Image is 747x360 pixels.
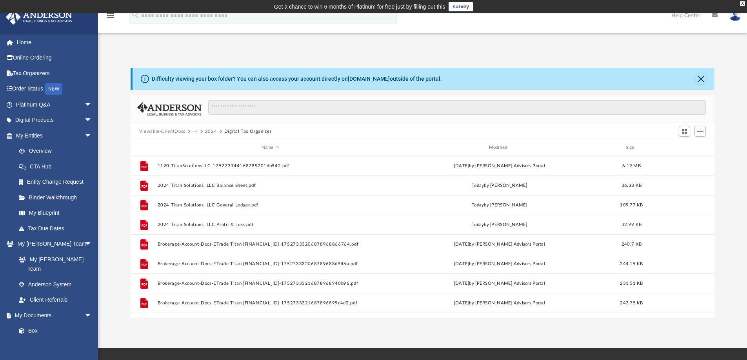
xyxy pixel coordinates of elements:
a: menu [106,15,115,20]
span: arrow_drop_down [84,112,100,128]
a: My Blueprint [11,205,100,221]
a: My Documentsarrow_drop_down [5,308,100,323]
span: arrow_drop_down [84,308,100,324]
a: survey [449,2,473,11]
button: Close [695,73,706,84]
button: 1120-TitanSolutionsLLC-175273344168789701db942.pdf [157,163,383,168]
a: Tax Organizers [5,65,104,81]
a: My [PERSON_NAME] Teamarrow_drop_down [5,236,100,252]
a: Home [5,34,104,50]
span: arrow_drop_down [84,236,100,252]
div: Size [616,144,647,151]
div: id [651,144,705,151]
span: 32.99 KB [622,222,642,226]
div: Name [157,144,383,151]
button: Brokerage-Account-Docs-ETrade Titan [FINANCIAL_ID]-17527333206878968866764.pdf [157,242,383,247]
a: Binder Walkthrough [11,190,104,205]
a: Overview [11,143,104,159]
a: Client Referrals [11,292,100,308]
button: 2024 [205,128,217,135]
span: 6.19 MB [622,163,641,168]
div: [DATE] by [PERSON_NAME] Advisors Portal [387,162,613,169]
button: 2024 Titan Solutions, LLC General Ledger.pdf [157,203,383,208]
span: today [472,203,484,207]
div: by [PERSON_NAME] [387,201,613,208]
div: Modified [386,144,612,151]
i: menu [106,11,115,20]
span: today [472,222,484,226]
button: Switch to Grid View [679,126,691,137]
span: 109.77 KB [620,203,643,207]
div: [DATE] by [PERSON_NAME] Advisors Portal [387,241,613,248]
img: Anderson Advisors Platinum Portal [4,9,75,25]
img: User Pic [729,10,741,21]
div: Get a chance to win 6 months of Platinum for free just by filling out this [274,2,445,11]
a: My [PERSON_NAME] Team [11,251,96,277]
a: Tax Due Dates [11,221,104,236]
div: NEW [45,83,62,95]
div: [DATE] by [PERSON_NAME] Advisors Portal [387,280,613,287]
button: 2024 Titan Solutions, LLC Profit & Loss.pdf [157,222,383,227]
a: Box [11,323,96,339]
a: Anderson System [11,277,100,292]
button: Viewable-ClientDocs [139,128,185,135]
span: arrow_drop_down [84,97,100,113]
span: 244.15 KB [620,261,643,266]
div: Difficulty viewing your box folder? You can also access your account directly on outside of the p... [152,75,442,83]
div: by [PERSON_NAME] [387,221,613,228]
a: Platinum Q&Aarrow_drop_down [5,97,104,112]
span: 240.7 KB [622,242,642,246]
i: search [131,11,140,19]
button: Brokerage-Account-Docs-ETrade Titan [FINANCIAL_ID]-1752733321687896899c4d2.pdf [157,300,383,306]
div: [DATE] by [PERSON_NAME] Advisors Portal [387,260,613,267]
button: Add [694,126,706,137]
span: today [472,183,484,187]
button: Brokerage-Account-Docs-ETrade Titan [FINANCIAL_ID]-17527333216878968940b96.pdf [157,281,383,286]
a: Digital Productsarrow_drop_down [5,112,104,128]
input: Search files and folders [208,100,706,115]
span: arrow_drop_down [84,128,100,144]
a: [DOMAIN_NAME] [348,76,390,82]
span: 231.51 KB [620,281,643,285]
span: 243.75 KB [620,300,643,305]
span: 36.38 KB [622,183,642,187]
button: 2024 Titan Solutions, LLC Balance Sheet.pdf [157,183,383,188]
a: CTA Hub [11,159,104,174]
a: Entity Change Request [11,174,104,190]
button: Digital Tax Organizer [224,128,272,135]
a: Order StatusNEW [5,81,104,97]
div: close [740,1,745,6]
a: My Entitiesarrow_drop_down [5,128,104,143]
div: by [PERSON_NAME] [387,182,613,189]
div: grid [131,156,715,318]
div: [DATE] by [PERSON_NAME] Advisors Portal [387,299,613,306]
button: Brokerage-Account-Docs-ETrade Titan [FINANCIAL_ID]-175273332068789688d946a.pdf [157,261,383,266]
div: id [134,144,154,151]
button: ··· [193,128,198,135]
a: Online Ordering [5,50,104,66]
